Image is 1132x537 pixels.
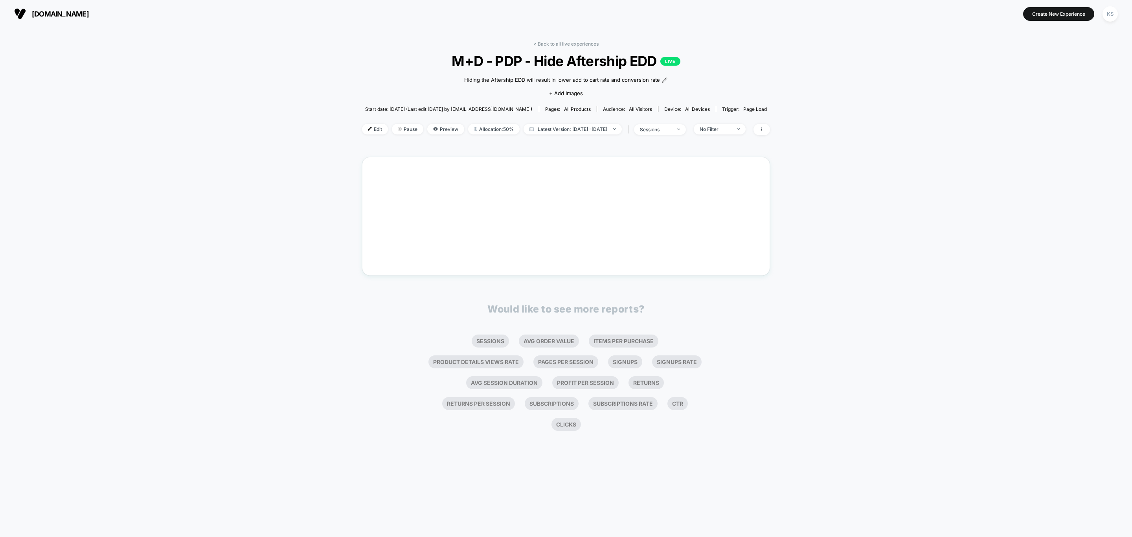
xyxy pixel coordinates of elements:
li: Pages Per Session [533,355,598,368]
img: end [677,129,680,130]
img: edit [368,127,372,131]
span: Latest Version: [DATE] - [DATE] [524,124,622,134]
span: all devices [685,106,710,112]
span: Pause [392,124,423,134]
span: All Visitors [629,106,652,112]
img: Visually logo [14,8,26,20]
li: Clicks [551,418,581,431]
img: rebalance [474,127,477,131]
li: Subscriptions [525,397,579,410]
span: all products [564,106,591,112]
span: [DOMAIN_NAME] [32,10,89,18]
span: | [626,124,634,135]
li: Avg Order Value [519,335,579,348]
div: Trigger: [722,106,767,112]
p: LIVE [660,57,680,66]
div: Pages: [545,106,591,112]
li: Items Per Purchase [589,335,658,348]
li: Profit Per Session [552,376,619,389]
span: Page Load [743,106,767,112]
span: Allocation: 50% [468,124,520,134]
span: Preview [427,124,464,134]
li: Avg Session Duration [466,376,542,389]
li: Subscriptions Rate [588,397,658,410]
p: Would like to see more reports? [487,303,645,315]
button: Create New Experience [1023,7,1094,21]
span: Edit [362,124,388,134]
button: KS [1100,6,1120,22]
img: end [398,127,402,131]
img: end [613,128,616,130]
img: calendar [529,127,534,131]
span: Start date: [DATE] (Last edit [DATE] by [EMAIL_ADDRESS][DOMAIN_NAME]) [365,106,532,112]
li: Returns [628,376,664,389]
span: Hiding the Aftership EDD will result in lower add to cart rate and conversion rate [464,76,660,84]
div: Audience: [603,106,652,112]
li: Signups [608,355,642,368]
div: KS [1103,6,1118,22]
span: M+D - PDP - Hide Aftership EDD [382,53,750,69]
div: sessions [640,127,671,132]
button: [DOMAIN_NAME] [12,7,91,20]
li: Returns Per Session [442,397,515,410]
li: Sessions [472,335,509,348]
div: No Filter [700,126,731,132]
a: < Back to all live experiences [533,41,599,47]
img: end [737,128,740,130]
span: Device: [658,106,716,112]
span: + Add Images [549,90,583,96]
li: Ctr [667,397,688,410]
li: Signups Rate [652,355,702,368]
li: Product Details Views Rate [428,355,524,368]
